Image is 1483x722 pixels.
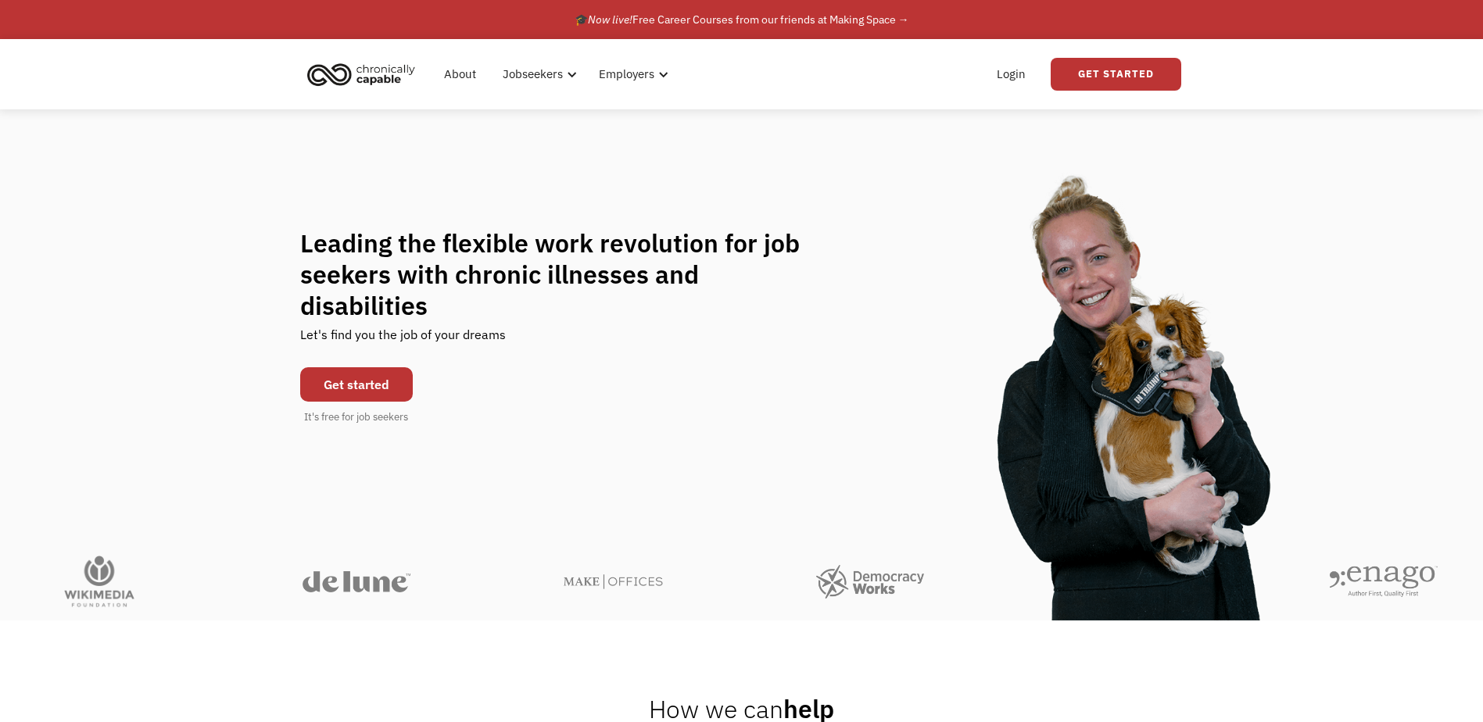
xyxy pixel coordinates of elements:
div: It's free for job seekers [304,409,408,425]
h1: Leading the flexible work revolution for job seekers with chronic illnesses and disabilities [300,227,830,321]
a: Get started [300,367,413,402]
img: Chronically Capable logo [303,57,420,91]
a: Get Started [1051,58,1181,91]
div: Employers [599,65,654,84]
a: Login [987,49,1035,99]
em: Now live! [588,13,632,27]
div: Jobseekers [503,65,563,84]
div: Jobseekers [493,49,582,99]
a: About [435,49,485,99]
div: Employers [589,49,673,99]
div: Let's find you the job of your dreams [300,321,506,359]
div: 🎓 Free Career Courses from our friends at Making Space → [575,10,909,29]
a: home [303,57,427,91]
